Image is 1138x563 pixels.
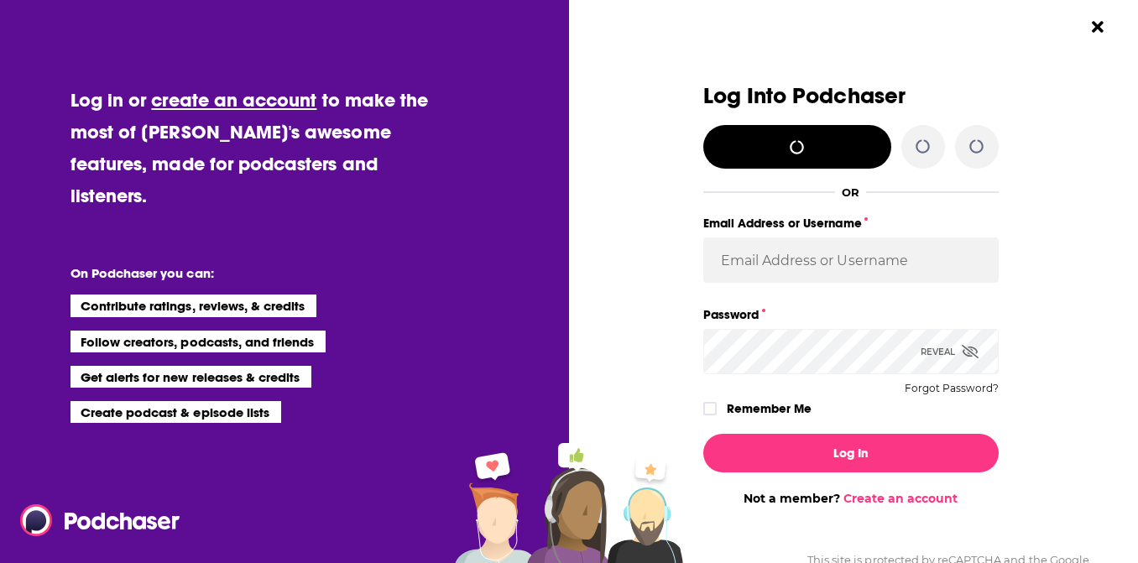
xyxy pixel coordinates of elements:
li: Create podcast & episode lists [70,401,281,423]
a: create an account [151,88,316,112]
label: Remember Me [727,398,812,420]
div: OR [842,185,859,199]
button: Log In [703,434,999,472]
li: Follow creators, podcasts, and friends [70,331,326,352]
div: Reveal [921,329,979,374]
div: Not a member? [703,491,999,506]
label: Password [703,304,999,326]
li: On Podchaser you can: [70,265,406,281]
a: Create an account [843,491,958,506]
h3: Log Into Podchaser [703,84,999,108]
label: Email Address or Username [703,212,999,234]
li: Get alerts for new releases & credits [70,366,311,388]
button: Forgot Password? [905,383,999,394]
img: Podchaser - Follow, Share and Rate Podcasts [20,504,181,536]
input: Email Address or Username [703,237,999,283]
a: Podchaser - Follow, Share and Rate Podcasts [20,504,168,536]
button: Close Button [1082,11,1114,43]
li: Contribute ratings, reviews, & credits [70,295,317,316]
